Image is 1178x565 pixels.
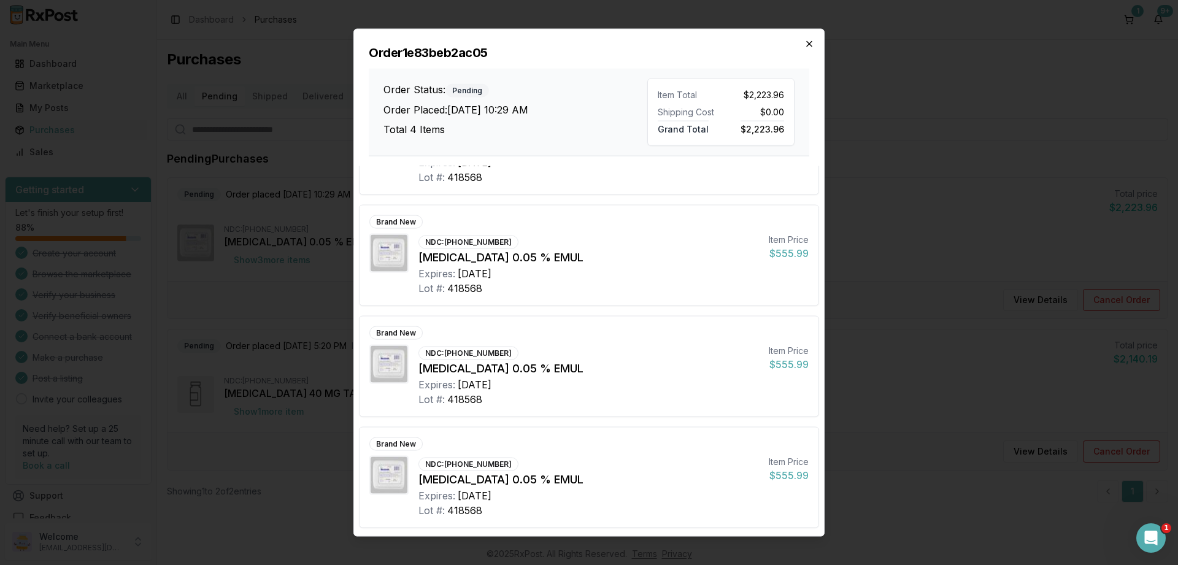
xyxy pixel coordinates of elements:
img: Restasis 0.05 % EMUL [371,234,407,271]
div: [MEDICAL_DATA] 0.05 % EMUL [418,471,759,488]
div: [DATE] [458,488,491,502]
div: Brand New [369,215,423,228]
div: NDC: [PHONE_NUMBER] [418,346,518,359]
div: Shipping Cost [658,106,716,118]
span: Grand Total [658,120,709,134]
div: [DATE] [458,377,491,391]
div: $555.99 [769,245,809,260]
div: Item Price [769,455,809,467]
div: 418568 [447,502,482,517]
div: Pending [445,84,489,98]
span: 1 [1161,523,1171,533]
h3: Total 4 Items [383,122,647,137]
span: $2,223.96 [741,120,784,134]
div: 418568 [447,280,482,295]
div: 418568 [447,169,482,184]
div: Expires: [418,266,455,280]
div: Lot #: [418,169,445,184]
h3: Order Status: [383,82,647,98]
div: Brand New [369,326,423,339]
img: Restasis 0.05 % EMUL [371,456,407,493]
div: $0.00 [726,106,784,118]
div: [MEDICAL_DATA] 0.05 % EMUL [418,248,759,266]
div: Brand New [369,437,423,450]
div: 418568 [447,391,482,406]
h3: Order Placed: [DATE] 10:29 AM [383,102,647,117]
div: NDC: [PHONE_NUMBER] [418,457,518,471]
div: [DATE] [458,266,491,280]
h2: Order 1e83beb2ac05 [369,44,809,61]
div: $555.99 [769,356,809,371]
div: NDC: [PHONE_NUMBER] [418,235,518,248]
div: Expires: [418,488,455,502]
div: Lot #: [418,391,445,406]
img: Restasis 0.05 % EMUL [371,345,407,382]
iframe: Intercom live chat [1136,523,1166,553]
div: Lot #: [418,280,445,295]
span: $2,223.96 [744,88,784,101]
div: [MEDICAL_DATA] 0.05 % EMUL [418,359,759,377]
div: Expires: [418,377,455,391]
div: Item Total [658,88,716,101]
div: Item Price [769,344,809,356]
div: Item Price [769,233,809,245]
div: $555.99 [769,467,809,482]
div: Lot #: [418,502,445,517]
